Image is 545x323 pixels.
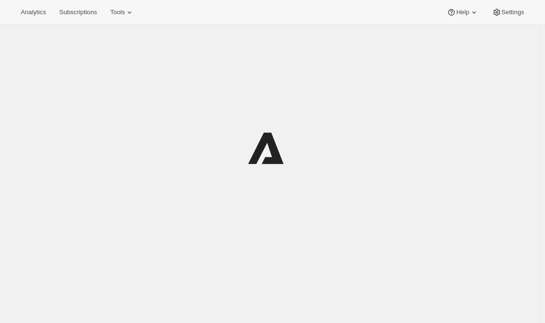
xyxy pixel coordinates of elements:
[104,6,140,19] button: Tools
[502,9,524,16] span: Settings
[110,9,125,16] span: Tools
[53,6,103,19] button: Subscriptions
[15,6,52,19] button: Analytics
[486,6,530,19] button: Settings
[21,9,46,16] span: Analytics
[456,9,469,16] span: Help
[59,9,97,16] span: Subscriptions
[441,6,484,19] button: Help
